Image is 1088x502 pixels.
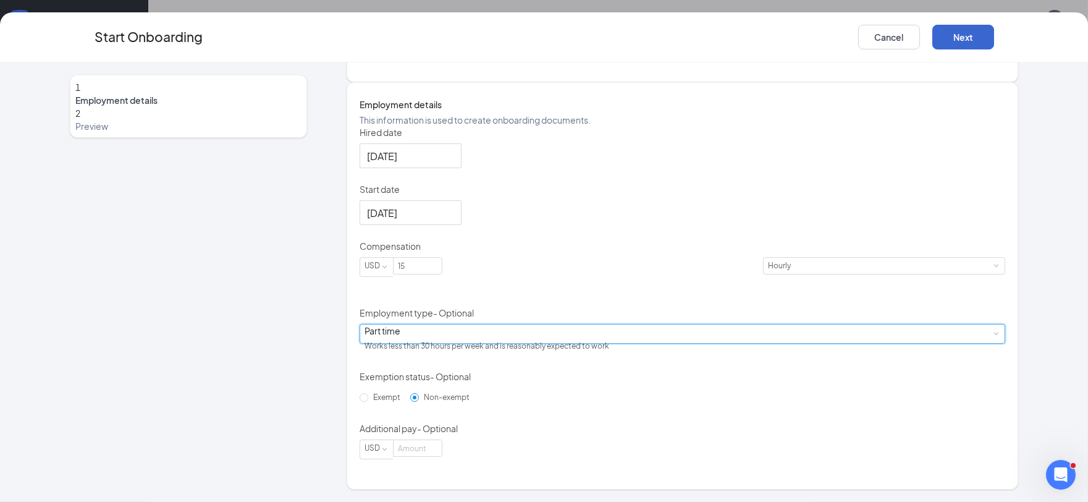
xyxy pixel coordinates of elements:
div: [object Object] [365,325,618,355]
input: Amount [394,440,442,456]
input: Sep 8, 2025 [367,205,452,221]
input: Amount [394,258,442,274]
p: Compensation [360,240,1006,252]
button: Next [932,25,994,49]
h3: Start Onboarding [95,27,203,47]
div: USD [365,258,389,274]
p: Hired date [360,126,1006,138]
p: Exemption status [360,370,1006,383]
p: Employment type [360,307,1006,319]
iframe: Intercom live chat [1046,460,1076,490]
span: - Optional [430,371,471,382]
span: Preview [75,120,302,132]
p: Start date [360,183,1006,195]
span: 1 [75,82,80,93]
div: Hourly [768,258,799,274]
span: - Optional [417,423,458,434]
input: Aug 19, 2025 [367,148,452,164]
p: This information is used to create onboarding documents. [360,114,1006,126]
span: Employment details [75,94,302,106]
h4: Employment details [360,98,1006,111]
div: Works less than 30 hours per week and is reasonably expected to work [365,337,609,355]
span: 2 [75,108,80,119]
span: - Optional [433,307,474,318]
span: Exempt [368,393,405,402]
div: Part time [365,325,609,337]
div: USD [365,440,389,456]
span: Non-exempt [419,393,474,402]
button: Cancel [858,25,920,49]
p: Additional pay [360,422,1006,435]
